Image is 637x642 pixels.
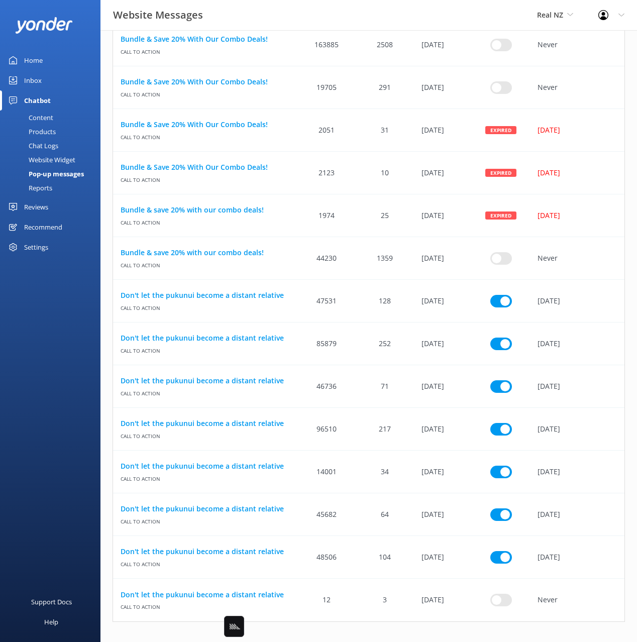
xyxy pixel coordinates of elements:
a: Website Widget [6,153,100,167]
div: Chat Logs [6,139,58,153]
h3: Website Messages [113,7,203,23]
div: row [113,152,625,194]
a: Don't let the pukunui become a distant relative [121,461,290,472]
div: 14 Jul 2025 [414,536,472,579]
a: Products [6,125,100,139]
div: row [113,323,625,365]
div: 14 Jul 2025 [414,493,472,536]
span: Call to action [121,87,290,98]
div: row [113,493,625,536]
div: Website Widget [6,153,75,167]
a: Don't let the pukunui become a distant relative [121,418,290,429]
div: [DATE] [530,493,624,536]
div: [DATE] [530,451,624,493]
div: row [113,408,625,451]
div: row [113,194,625,237]
div: Support Docs [31,592,72,612]
a: Bundle & save 20% with our combo deals! [121,204,290,216]
div: 217 [356,408,414,451]
div: [DATE] [530,536,624,579]
a: Don't let the pukunui become a distant relative [121,290,290,301]
a: Bundle & Save 20% With Our Combo Deals! [121,34,290,45]
div: Inbox [24,70,42,90]
div: Chatbot [24,90,51,111]
div: 44230 [297,237,356,280]
span: Call to action [121,45,290,55]
div: row [113,24,625,66]
div: row [113,536,625,579]
a: Bundle & Save 20% With Our Combo Deals! [121,76,290,87]
div: row [113,66,625,109]
div: 1359 [356,237,414,280]
div: 14 Jul 2025 [414,24,472,66]
div: [DATE] [530,280,624,323]
div: 14 Jul 2025 [414,408,472,451]
a: Content [6,111,100,125]
div: row [113,579,625,621]
div: row [113,365,625,408]
span: Call to action [121,344,290,354]
div: 3 [356,579,414,621]
div: 96510 [297,408,356,451]
span: Call to action [121,472,290,482]
a: Don't let the pukunui become a distant relative [121,333,290,344]
span: Call to action [121,130,290,141]
div: 14 Jul 2025 [414,237,472,280]
a: Reports [6,181,100,195]
a: Bundle & save 20% with our combo deals! [121,247,290,258]
div: 14 Jul 2025 [414,365,472,408]
span: Real NZ [537,10,563,20]
div: 19705 [297,66,356,109]
a: Pop-up messages [6,167,100,181]
div: 25 [356,194,414,237]
div: 34 [356,451,414,493]
div: Reviews [24,197,48,217]
span: Call to action [121,258,290,269]
div: 2508 [356,24,414,66]
a: Don't let the pukunui become a distant relative [121,589,290,600]
a: Don't let the pukunui become a distant relative [121,503,290,514]
div: Never [530,579,624,621]
a: Chat Logs [6,139,100,153]
div: Expired [485,169,516,177]
div: row [113,237,625,280]
div: 10 [356,152,414,194]
div: 104 [356,536,414,579]
div: Never [530,237,624,280]
span: Call to action [121,301,290,311]
div: 85879 [297,323,356,365]
div: row [113,280,625,323]
span: Call to action [121,514,290,525]
span: Call to action [121,216,290,226]
div: 2051 [297,109,356,152]
div: 1974 [297,194,356,237]
div: Expired [485,126,516,134]
a: Bundle & Save 20% With Our Combo Deals! [121,119,290,130]
div: row [113,109,625,152]
div: 291 [356,66,414,109]
a: Bundle & Save 20% With Our Combo Deals! [121,162,290,173]
div: 14 Jul 2025 [414,66,472,109]
div: 252 [356,323,414,365]
div: 2123 [297,152,356,194]
div: [DATE] [538,210,611,221]
div: Never [530,24,624,66]
div: [DATE] [538,167,611,178]
div: 47531 [297,280,356,323]
div: 45682 [297,493,356,536]
div: 48506 [297,536,356,579]
div: 71 [356,365,414,408]
div: 11 Feb 2025 [414,109,472,152]
span: Call to action [121,173,290,183]
div: row [113,451,625,493]
div: 12 [297,579,356,621]
div: Products [6,125,56,139]
div: 14 Jul 2025 [414,451,472,493]
div: Recommend [24,217,62,237]
div: 14 Jul 2025 [414,323,472,365]
span: Call to action [121,600,290,611]
div: Never [530,66,624,109]
div: 18 Aug 2025 [414,280,472,323]
div: 46736 [297,365,356,408]
div: 10 Feb 2025 [414,194,472,237]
